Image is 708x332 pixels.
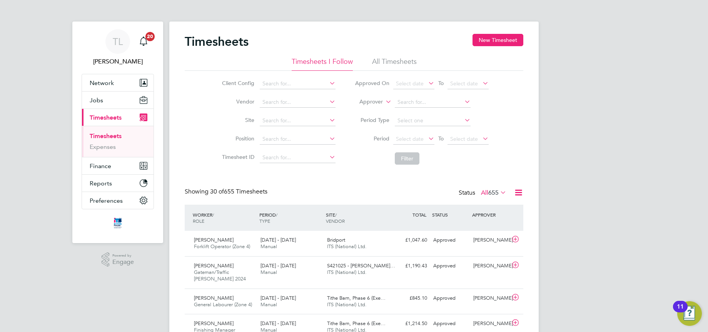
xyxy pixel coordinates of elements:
div: WORKER [191,208,257,228]
span: [DATE] - [DATE] [260,295,296,301]
span: General Labourer (Zone 4) [194,301,252,308]
input: Search for... [260,78,336,89]
button: Open Resource Center, 11 new notifications [677,301,702,326]
span: Tim Lerwill [82,57,154,66]
button: Network [82,74,154,91]
a: 20 [136,29,151,54]
label: Period Type [355,117,389,123]
nav: Main navigation [72,22,163,243]
span: Tithe Barn, Phase 6 (Exe… [327,295,386,301]
button: Jobs [82,92,154,108]
div: Status [459,188,508,199]
span: ITS (National) Ltd. [327,243,367,250]
input: Search for... [260,134,336,145]
div: [PERSON_NAME] [470,317,510,330]
label: Position [220,135,254,142]
div: 11 [677,307,684,317]
span: [DATE] - [DATE] [260,320,296,327]
label: Period [355,135,389,142]
div: [PERSON_NAME] [470,234,510,247]
span: TYPE [259,218,270,224]
div: £845.10 [390,292,430,305]
input: Search for... [260,115,336,126]
span: Bridport [327,237,345,243]
span: Manual [260,301,277,308]
label: Approved On [355,80,389,87]
span: Select date [396,135,424,142]
div: PERIOD [257,208,324,228]
span: [PERSON_NAME] [194,262,234,269]
label: All [481,189,506,197]
input: Select one [395,115,471,126]
span: TOTAL [412,212,426,218]
span: Manual [260,269,277,275]
span: Reports [90,180,112,187]
span: [PERSON_NAME] [194,295,234,301]
div: SITE [324,208,391,228]
li: Timesheets I Follow [292,57,353,71]
div: APPROVER [470,208,510,222]
span: ROLE [193,218,204,224]
button: New Timesheet [473,34,523,46]
span: Forklift Operator (Zone 4) [194,243,250,250]
span: Timesheets [90,114,122,121]
input: Search for... [260,97,336,108]
a: Go to home page [82,217,154,229]
div: Approved [430,234,470,247]
button: Filter [395,152,419,165]
label: Timesheet ID [220,153,254,160]
span: / [276,212,277,218]
span: [PERSON_NAME] [194,237,234,243]
span: Network [90,79,114,87]
span: Engage [112,259,134,265]
div: Approved [430,260,470,272]
span: ITS (National) Ltd. [327,301,367,308]
div: [PERSON_NAME] [470,260,510,272]
span: 655 Timesheets [210,188,267,195]
label: Client Config [220,80,254,87]
span: Jobs [90,97,103,104]
span: Select date [450,135,478,142]
span: To [436,133,446,143]
span: Select date [396,80,424,87]
span: Powered by [112,252,134,259]
span: 20 [145,32,155,41]
button: Finance [82,157,154,174]
a: Powered byEngage [102,252,134,267]
span: [PERSON_NAME] [194,320,234,327]
li: All Timesheets [372,57,417,71]
img: itsconstruction-logo-retina.png [112,217,123,229]
div: Showing [185,188,269,196]
label: Vendor [220,98,254,105]
span: 655 [488,189,499,197]
div: Timesheets [82,126,154,157]
span: ITS (National) Ltd. [327,269,367,275]
span: [DATE] - [DATE] [260,262,296,269]
input: Search for... [395,97,471,108]
div: [PERSON_NAME] [470,292,510,305]
label: Approver [348,98,383,106]
div: STATUS [430,208,470,222]
div: Approved [430,317,470,330]
h2: Timesheets [185,34,249,49]
a: TL[PERSON_NAME] [82,29,154,66]
span: Finance [90,162,111,170]
span: Manual [260,243,277,250]
div: £1,047.60 [390,234,430,247]
span: 30 of [210,188,224,195]
label: Site [220,117,254,123]
span: TL [113,37,123,47]
input: Search for... [260,152,336,163]
span: To [436,78,446,88]
span: / [212,212,214,218]
div: Approved [430,292,470,305]
span: S421025 - [PERSON_NAME]… [327,262,395,269]
div: £1,214.50 [390,317,430,330]
span: Gateman/Traffic [PERSON_NAME] 2024 [194,269,246,282]
div: £1,190.43 [390,260,430,272]
button: Reports [82,175,154,192]
span: [DATE] - [DATE] [260,237,296,243]
button: Timesheets [82,109,154,126]
span: VENDOR [326,218,345,224]
button: Preferences [82,192,154,209]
